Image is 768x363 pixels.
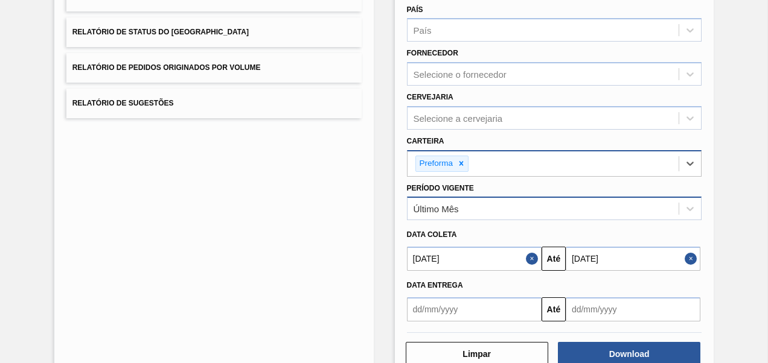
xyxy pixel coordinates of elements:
[414,69,507,80] div: Selecione o fornecedor
[66,89,362,118] button: Relatório de Sugestões
[407,281,463,289] span: Data Entrega
[407,49,458,57] label: Fornecedor
[407,230,457,239] span: Data coleta
[72,99,174,107] span: Relatório de Sugestões
[66,17,362,47] button: Relatório de Status do [GEOGRAPHIC_DATA]
[407,247,542,271] input: dd/mm/yyyy
[414,204,459,214] div: Último Mês
[542,247,566,271] button: Até
[414,25,432,36] div: País
[414,113,503,123] div: Selecione a cervejaria
[72,63,261,72] span: Relatório de Pedidos Originados por Volume
[407,297,542,321] input: dd/mm/yyyy
[542,297,566,321] button: Até
[66,53,362,83] button: Relatório de Pedidos Originados por Volume
[407,137,444,145] label: Carteira
[566,297,700,321] input: dd/mm/yyyy
[407,184,474,192] label: Período Vigente
[685,247,700,271] button: Close
[566,247,700,271] input: dd/mm/yyyy
[416,156,455,171] div: Preforma
[526,247,542,271] button: Close
[72,28,249,36] span: Relatório de Status do [GEOGRAPHIC_DATA]
[407,5,423,14] label: País
[407,93,453,101] label: Cervejaria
